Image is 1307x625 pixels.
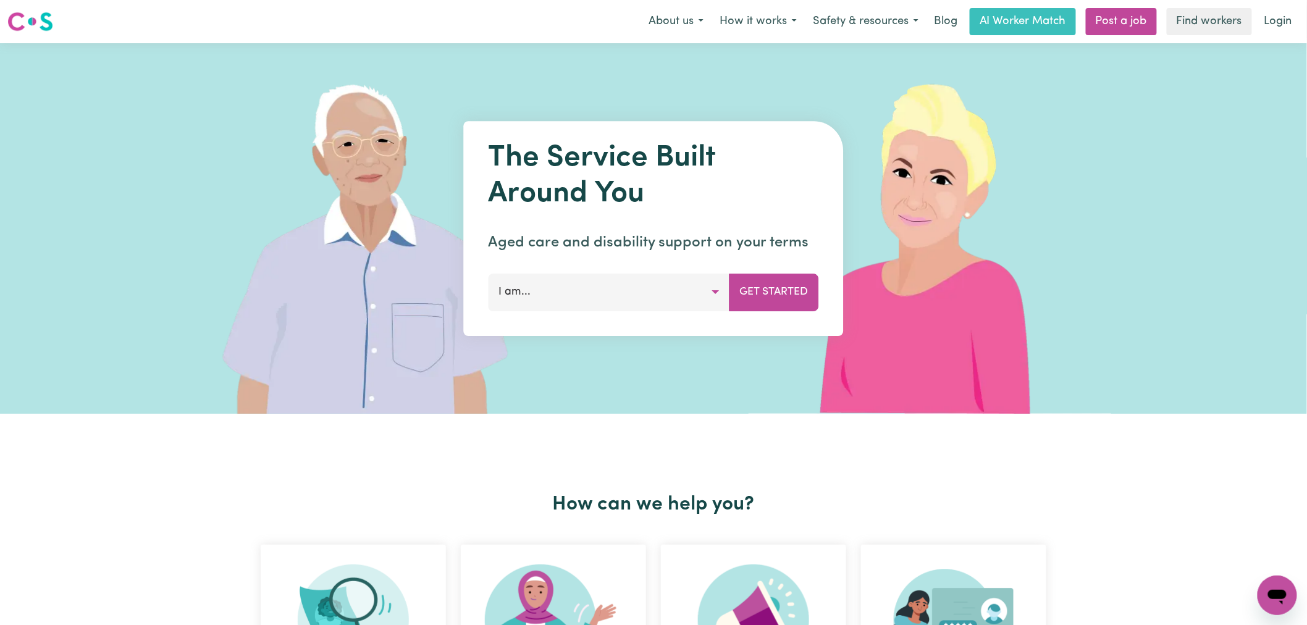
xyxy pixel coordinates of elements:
img: Careseekers logo [7,10,53,33]
h2: How can we help you? [253,493,1054,516]
a: AI Worker Match [970,8,1076,35]
a: Post a job [1086,8,1157,35]
h1: The Service Built Around You [489,141,819,212]
button: How it works [712,9,805,35]
button: About us [641,9,712,35]
a: Careseekers logo [7,7,53,36]
button: Safety & resources [805,9,927,35]
button: Get Started [729,274,819,311]
iframe: Button to launch messaging window [1258,576,1297,615]
a: Blog [927,8,965,35]
button: I am... [489,274,730,311]
a: Find workers [1167,8,1252,35]
a: Login [1257,8,1300,35]
p: Aged care and disability support on your terms [489,232,819,254]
